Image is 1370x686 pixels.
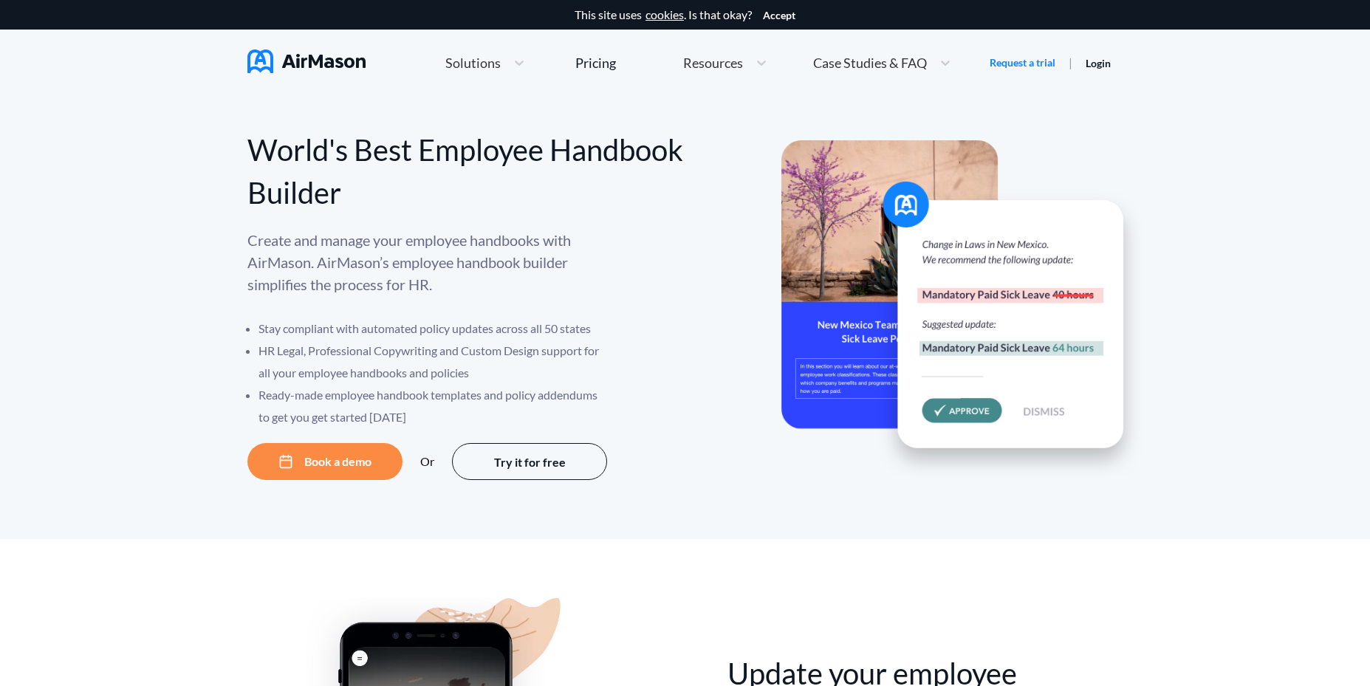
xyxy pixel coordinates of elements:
a: cookies [645,8,684,21]
img: AirMason Logo [247,49,366,73]
div: Pricing [575,56,616,69]
span: Resources [683,56,743,69]
a: Pricing [575,49,616,76]
img: hero-banner [781,140,1143,479]
div: Or [420,455,434,468]
li: HR Legal, Professional Copywriting and Custom Design support for all your employee handbooks and ... [258,340,609,384]
li: Ready-made employee handbook templates and policy addendums to get you get started [DATE] [258,384,609,428]
li: Stay compliant with automated policy updates across all 50 states [258,318,609,340]
a: Request a trial [990,55,1055,70]
span: Case Studies & FAQ [813,56,927,69]
button: Book a demo [247,443,403,480]
span: Solutions [445,56,501,69]
div: World's Best Employee Handbook Builder [247,128,685,214]
button: Accept cookies [763,10,795,21]
a: Login [1086,57,1111,69]
button: Try it for free [452,443,607,480]
p: Create and manage your employee handbooks with AirMason. AirMason’s employee handbook builder sim... [247,229,609,295]
span: | [1069,55,1072,69]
